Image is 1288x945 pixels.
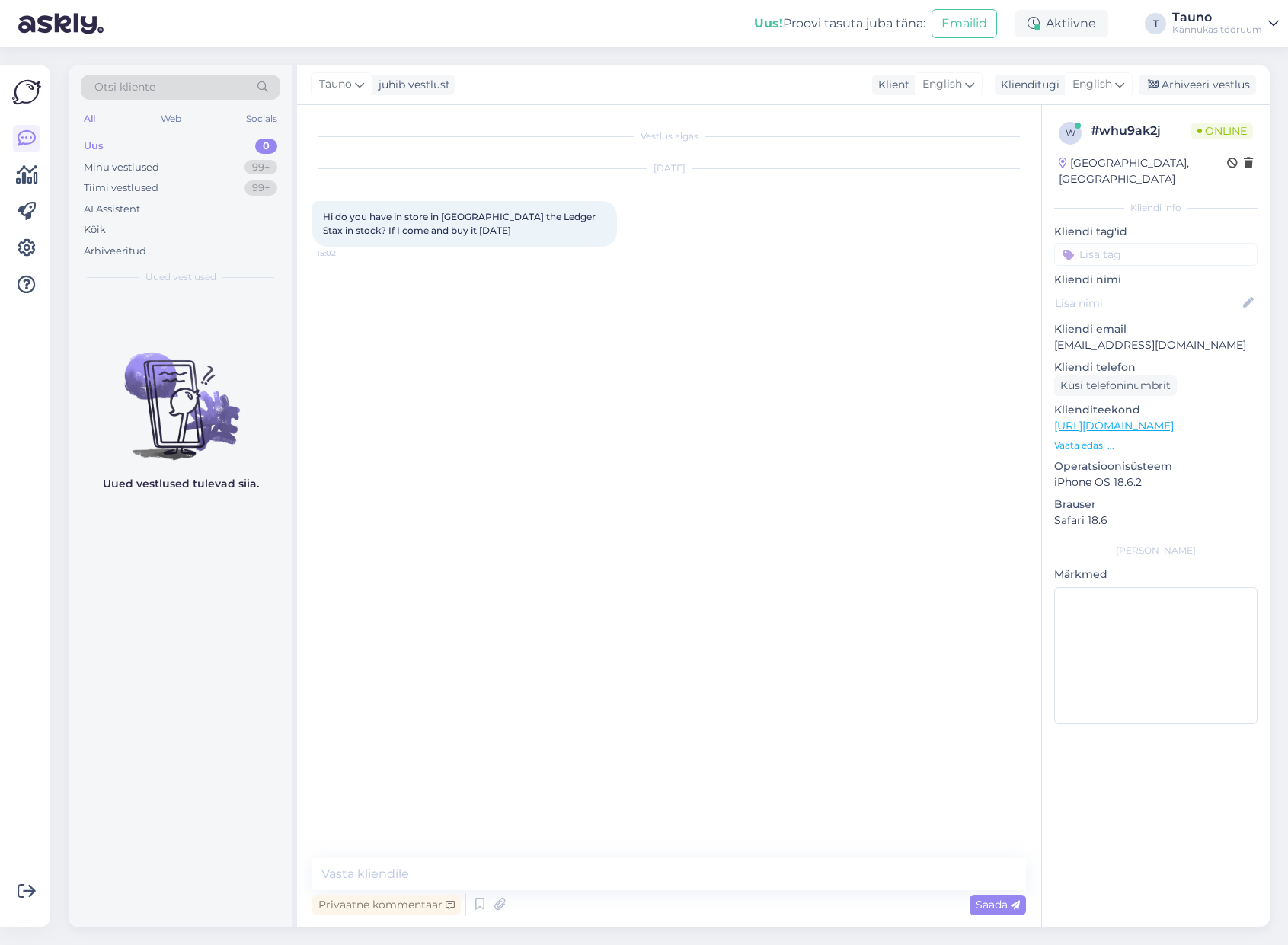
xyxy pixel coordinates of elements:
[1054,512,1258,528] p: Safari 18.6
[84,244,146,259] div: Arhiveeritud
[81,109,98,129] div: All
[103,476,259,492] p: Uued vestlused tulevad siia.
[317,247,374,259] span: 15:02
[1054,272,1258,288] p: Kliendi nimi
[1054,359,1258,375] p: Kliendi telefon
[1059,155,1227,187] div: [GEOGRAPHIC_DATA], [GEOGRAPHIC_DATA]
[1055,295,1240,311] input: Lisa nimi
[158,109,184,129] div: Web
[255,139,277,154] div: 0
[1054,544,1258,557] div: [PERSON_NAME]
[1191,123,1253,139] span: Online
[1066,127,1075,139] span: w
[145,270,216,284] span: Uued vestlused
[323,211,598,236] span: Hi do you have in store in [GEOGRAPHIC_DATA] the Ledger Stax in stock? If I come and buy it [DATE]
[312,161,1026,175] div: [DATE]
[244,160,277,175] div: 99+
[754,16,783,30] b: Uus!
[932,9,997,38] button: Emailid
[243,109,280,129] div: Socials
[1015,10,1108,37] div: Aktiivne
[94,79,155,95] span: Otsi kliente
[1172,11,1279,36] a: TaunoKännukas tööruum
[1054,474,1258,490] p: iPhone OS 18.6.2
[84,202,140,217] div: AI Assistent
[244,180,277,196] div: 99+
[1054,439,1258,452] p: Vaata edasi ...
[372,77,450,93] div: juhib vestlust
[922,76,962,93] span: English
[84,222,106,238] div: Kõik
[754,14,925,33] div: Proovi tasuta juba täna:
[1054,458,1258,474] p: Operatsioonisüsteem
[1172,11,1262,24] div: Tauno
[1054,201,1258,215] div: Kliendi info
[976,898,1020,911] span: Saada
[1054,243,1258,266] input: Lisa tag
[1054,375,1177,396] div: Küsi telefoninumbrit
[12,78,41,107] img: Askly Logo
[1072,76,1112,93] span: English
[84,160,159,175] div: Minu vestlused
[1054,402,1258,418] p: Klienditeekond
[319,76,352,93] span: Tauno
[1172,24,1262,36] div: Kännukas tööruum
[1054,496,1258,512] p: Brauser
[312,129,1026,143] div: Vestlus algas
[1054,567,1258,583] p: Märkmed
[84,139,104,154] div: Uus
[872,77,909,93] div: Klient
[995,77,1059,93] div: Klienditugi
[1139,75,1256,95] div: Arhiveeri vestlus
[1054,419,1174,433] a: [URL][DOMAIN_NAME]
[1091,122,1191,140] div: # whu9ak2j
[1145,13,1166,34] div: T
[84,180,158,196] div: Tiimi vestlused
[312,895,461,915] div: Privaatne kommentaar
[1054,337,1258,353] p: [EMAIL_ADDRESS][DOMAIN_NAME]
[69,325,292,462] img: No chats
[1054,224,1258,240] p: Kliendi tag'id
[1054,321,1258,337] p: Kliendi email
